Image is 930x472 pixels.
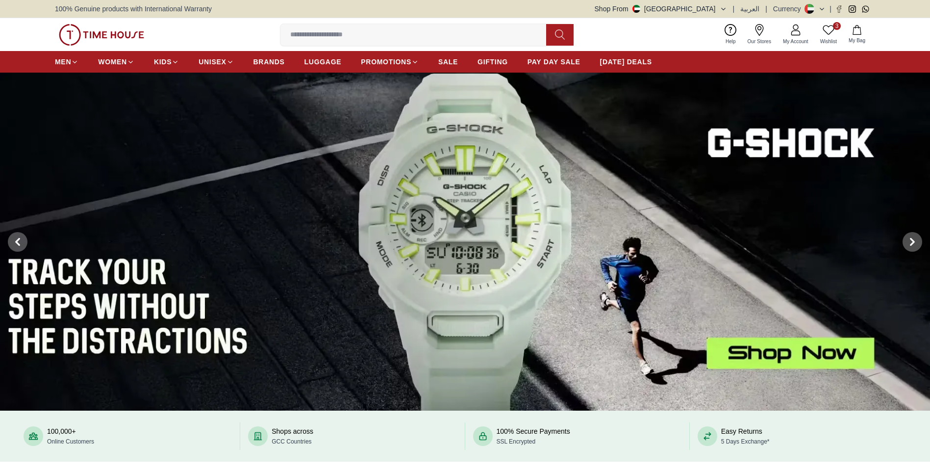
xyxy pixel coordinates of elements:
[361,53,419,71] a: PROMOTIONS
[528,53,580,71] a: PAY DAY SALE
[154,57,172,67] span: KIDS
[733,4,735,14] span: |
[55,57,71,67] span: MEN
[773,4,805,14] div: Currency
[304,53,342,71] a: LUGGAGE
[843,23,871,46] button: My Bag
[722,38,740,45] span: Help
[199,53,233,71] a: UNISEX
[845,37,869,44] span: My Bag
[835,5,843,13] a: Facebook
[199,57,226,67] span: UNISEX
[595,4,727,14] button: Shop From[GEOGRAPHIC_DATA]
[720,22,742,47] a: Help
[478,57,508,67] span: GIFTING
[816,38,841,45] span: Wishlist
[632,5,640,13] img: United Arab Emirates
[849,5,856,13] a: Instagram
[765,4,767,14] span: |
[833,22,841,30] span: 3
[253,53,285,71] a: BRANDS
[779,38,812,45] span: My Account
[98,57,127,67] span: WOMEN
[497,426,570,446] div: 100% Secure Payments
[497,438,536,445] span: SSL Encrypted
[829,4,831,14] span: |
[55,53,78,71] a: MEN
[154,53,179,71] a: KIDS
[59,24,144,46] img: ...
[304,57,342,67] span: LUGGAGE
[478,53,508,71] a: GIFTING
[528,57,580,67] span: PAY DAY SALE
[438,53,458,71] a: SALE
[47,438,94,445] span: Online Customers
[862,5,869,13] a: Whatsapp
[438,57,458,67] span: SALE
[98,53,134,71] a: WOMEN
[740,4,759,14] button: العربية
[721,438,770,445] span: 5 Days Exchange*
[721,426,770,446] div: Easy Returns
[253,57,285,67] span: BRANDS
[272,438,311,445] span: GCC Countries
[742,22,777,47] a: Our Stores
[361,57,411,67] span: PROMOTIONS
[47,426,94,446] div: 100,000+
[272,426,313,446] div: Shops across
[744,38,775,45] span: Our Stores
[55,4,212,14] span: 100% Genuine products with International Warranty
[814,22,843,47] a: 3Wishlist
[600,53,652,71] a: [DATE] DEALS
[600,57,652,67] span: [DATE] DEALS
